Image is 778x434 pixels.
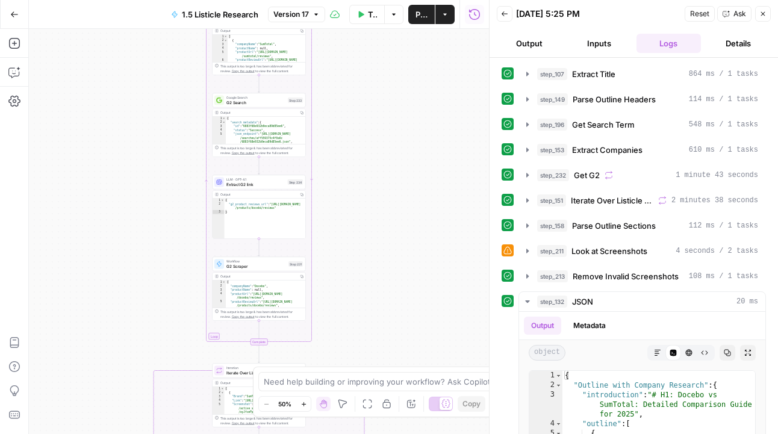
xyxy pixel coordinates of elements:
[220,28,296,33] div: Output
[537,296,567,308] span: step_132
[717,6,752,22] button: Ask
[213,120,226,125] div: 2
[519,267,765,286] button: 108 ms / 1 tasks
[567,34,632,53] button: Inputs
[689,271,758,282] span: 108 ms / 1 tasks
[213,132,226,144] div: 5
[221,391,225,395] span: Toggle code folding, rows 2 through 8
[213,391,225,395] div: 2
[676,246,758,256] span: 4 seconds / 2 tasks
[288,261,303,267] div: Step 231
[213,117,226,121] div: 1
[220,416,303,426] div: This output is too large & has been abbreviated for review. to view the full content.
[213,43,228,47] div: 3
[519,90,765,109] button: 114 ms / 1 tasks
[519,140,765,160] button: 610 ms / 1 tasks
[537,93,568,105] span: step_149
[571,245,647,257] span: Look at Screenshots
[220,110,296,115] div: Output
[349,5,384,24] button: Test Data
[288,98,303,103] div: Step 233
[213,46,228,51] div: 4
[213,398,225,403] div: 4
[182,8,258,20] span: 1.5 Listicle Research
[213,292,226,300] div: 4
[529,380,562,390] div: 2
[213,387,225,391] div: 1
[258,75,260,93] g: Edge from step_232 to step_233
[733,8,746,19] span: Ask
[224,35,228,39] span: Toggle code folding, rows 1 through 149
[213,128,226,132] div: 4
[529,390,562,419] div: 3
[537,270,568,282] span: step_213
[572,144,643,156] span: Extract Companies
[555,419,562,429] span: Toggle code folding, rows 4 through 135
[222,117,226,121] span: Toggle code folding, rows 1 through 40
[288,179,303,185] div: Step 234
[537,220,567,232] span: step_158
[537,144,567,156] span: step_153
[676,170,758,181] span: 1 minute 43 seconds
[213,300,226,308] div: 5
[213,39,228,43] div: 2
[258,157,260,175] g: Edge from step_233 to step_234
[213,93,306,157] div: Google SearchG2 SearchStep 233Output{ "search_metadata":{ "id":"6883f68e932b0eca89d85ee6", "statu...
[529,371,562,380] div: 1
[221,199,225,203] span: Toggle code folding, rows 1 through 3
[689,144,758,155] span: 610 ms / 1 tasks
[226,181,285,187] span: Extract G2 link
[571,194,653,206] span: Iterate Over Listicle Headers
[736,296,758,307] span: 20 ms
[213,395,225,399] div: 3
[574,169,600,181] span: Get G2
[220,146,303,155] div: This output is too large & has been abbreviated for review. to view the full content.
[690,8,709,19] span: Reset
[220,64,303,73] div: This output is too large & has been abbreviated for review. to view the full content.
[689,69,758,79] span: 864 ms / 1 tasks
[537,194,566,206] span: step_151
[164,5,266,24] button: 1.5 Listicle Research
[368,8,377,20] span: Test Data
[213,11,306,75] div: LoopOutput[ { "companyName":"SumTotal", "productName": null, "productUrl":"[URL][DOMAIN_NAME] /su...
[555,371,562,380] span: Toggle code folding, rows 1 through 543
[555,380,562,390] span: Toggle code folding, rows 2 through 136
[226,95,285,100] span: Google Search
[224,39,228,43] span: Toggle code folding, rows 2 through 54
[220,192,296,197] div: Output
[226,259,286,264] span: Workflow
[573,270,679,282] span: Remove Invalid Screenshots
[213,58,228,66] div: 6
[572,220,656,232] span: Parse Outline Sections
[222,281,226,285] span: Toggle code folding, rows 1 through 94
[458,396,485,412] button: Copy
[213,51,228,58] div: 5
[226,365,287,370] span: Iteration
[213,284,226,288] div: 2
[572,296,593,308] span: JSON
[258,239,260,256] g: Edge from step_234 to step_231
[213,257,306,321] div: WorkflowG2 ScraperStep 231Output{ "companyName":"Docebo", "productName": null, "productUrl":"[URL...
[537,119,567,131] span: step_196
[573,93,656,105] span: Parse Outline Headers
[519,166,765,185] button: 1 minute 43 seconds
[519,64,765,84] button: 864 ms / 1 tasks
[220,309,303,319] div: This output is too large & has been abbreviated for review. to view the full content.
[572,119,635,131] span: Get Search Term
[706,34,771,53] button: Details
[226,177,285,182] span: LLM · GPT-4.1
[462,398,481,409] span: Copy
[685,6,715,22] button: Reset
[221,387,225,391] span: Toggle code folding, rows 1 through 9
[519,292,765,311] button: 20 ms
[232,69,255,73] span: Copy the output
[226,370,287,376] span: Iterate Over Listicle Headers
[537,245,567,257] span: step_211
[213,281,226,285] div: 1
[220,380,296,385] div: Output
[537,169,569,181] span: step_232
[213,288,226,293] div: 3
[689,220,758,231] span: 112 ms / 1 tasks
[519,115,765,134] button: 548 ms / 1 tasks
[278,399,291,409] span: 50%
